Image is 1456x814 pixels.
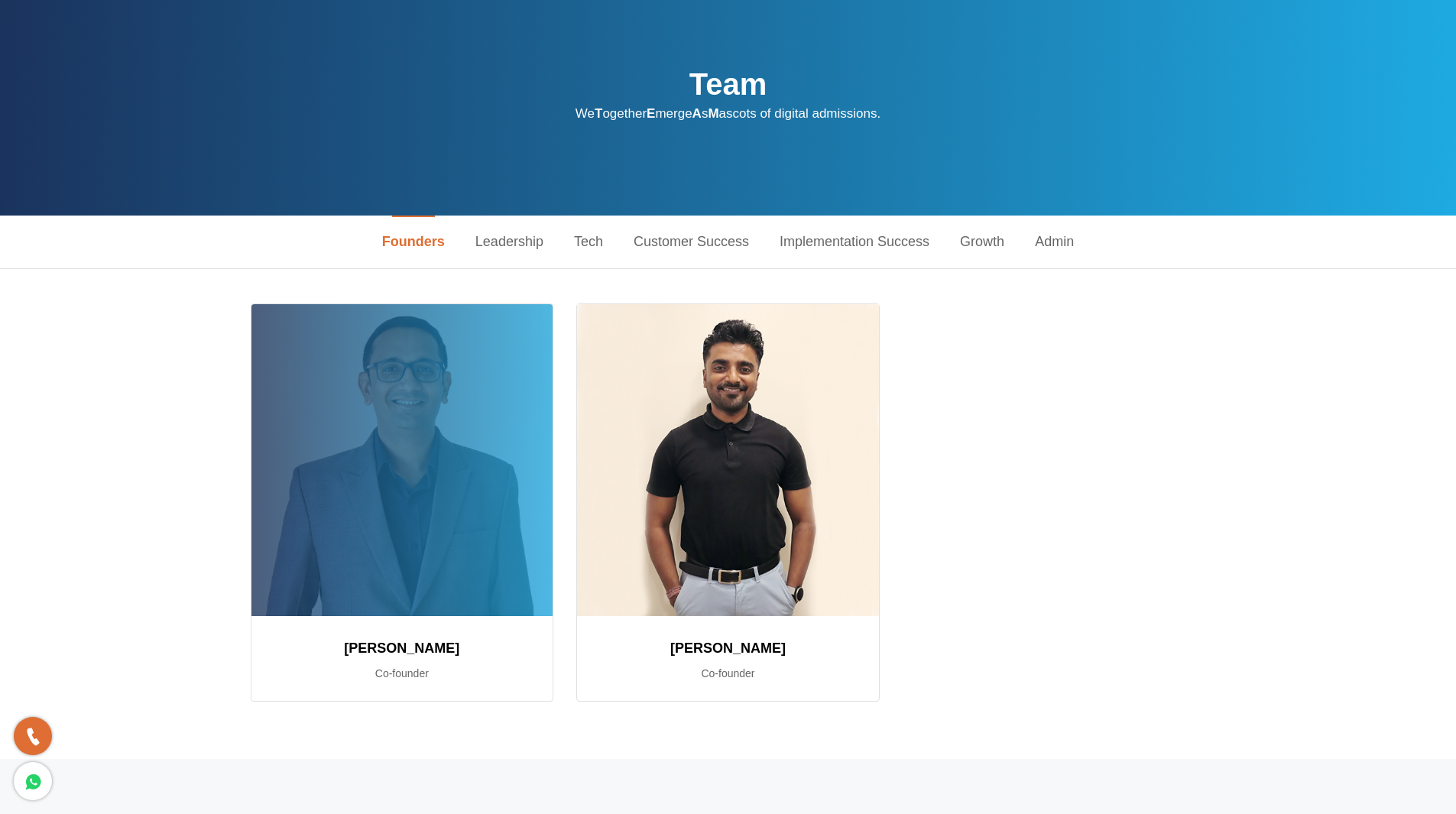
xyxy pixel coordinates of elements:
[595,106,602,121] strong: T
[559,216,618,268] a: Tech
[1020,216,1089,268] a: Admin
[576,102,880,125] p: We ogether merge s ascots of digital admissions.
[647,106,655,121] strong: E
[270,634,535,662] h3: [PERSON_NAME]
[460,216,559,268] a: Leadership
[270,664,535,683] p: Co-founder
[945,216,1020,268] a: Growth
[689,67,767,101] strong: Team
[708,106,718,121] strong: M
[595,634,861,662] h3: [PERSON_NAME]
[618,216,764,268] a: Customer Success
[595,664,861,683] p: Co-founder
[764,216,945,268] a: Implementation Success
[367,216,460,268] a: Founders
[692,106,702,121] strong: A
